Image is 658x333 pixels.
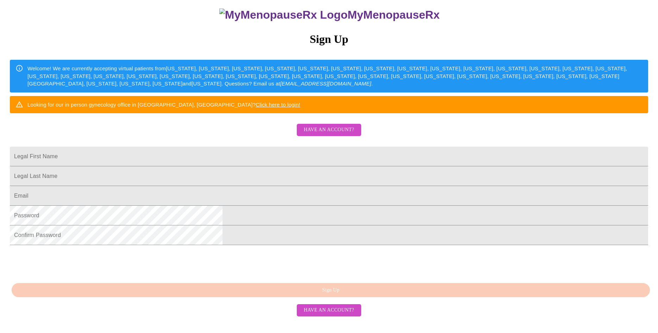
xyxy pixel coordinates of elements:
iframe: reCAPTCHA [10,249,117,276]
h3: Sign Up [10,33,648,46]
span: Have an account? [304,306,354,315]
button: Have an account? [297,124,361,136]
em: [EMAIL_ADDRESS][DOMAIN_NAME] [280,81,371,87]
a: Have an account? [295,132,363,137]
span: Have an account? [304,126,354,134]
a: Click here to login! [256,102,300,108]
a: Have an account? [295,307,363,313]
img: MyMenopauseRx Logo [219,8,347,21]
div: Looking for our in person gynecology office in [GEOGRAPHIC_DATA], [GEOGRAPHIC_DATA]? [27,98,300,111]
div: Welcome! We are currently accepting virtual patients from [US_STATE], [US_STATE], [US_STATE], [US... [27,62,643,90]
button: Have an account? [297,304,361,316]
h3: MyMenopauseRx [11,8,648,21]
